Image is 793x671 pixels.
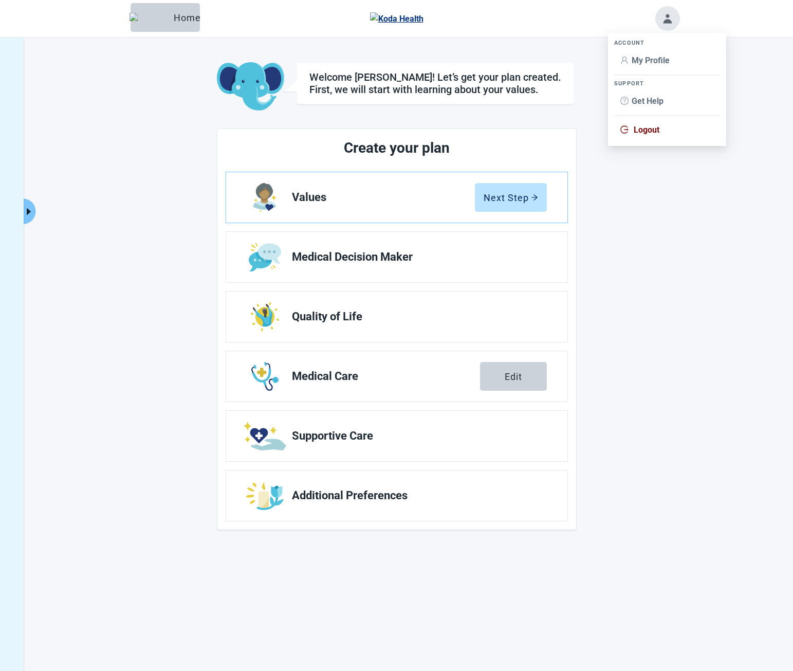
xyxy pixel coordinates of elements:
div: Next Step [484,192,538,203]
span: arrow-right [531,194,538,201]
span: Values [292,191,475,204]
span: Get Help [632,96,663,106]
h2: Create your plan [264,137,529,159]
div: SUPPORT [614,80,720,87]
button: Next Steparrow-right [475,183,547,212]
button: Toggle account menu [655,6,680,31]
div: Home [139,12,192,23]
span: Medical Decision Maker [292,251,539,263]
span: Quality of Life [292,311,539,323]
img: Koda Elephant [217,62,284,112]
div: ACCOUNT [614,39,720,47]
span: My Profile [632,56,670,65]
a: Edit Quality of Life section [226,292,567,342]
span: Logout [634,125,659,135]
main: Main content [114,62,679,530]
span: question-circle [620,97,629,105]
a: Edit Additional Preferences section [226,470,567,521]
div: Welcome [PERSON_NAME]! Let’s get your plan created. First, we will start with learning about your... [309,71,561,96]
ul: Account menu [608,33,726,146]
button: Edit [480,362,547,391]
a: Edit Medical Care section [226,351,567,402]
img: Elephant [130,13,170,22]
a: Edit Values section [226,172,567,223]
button: Expand menu [23,198,35,224]
a: Edit Medical Decision Maker section [226,232,567,282]
button: ElephantHome [131,3,200,32]
span: user [620,56,629,64]
img: Koda Health [370,12,423,25]
span: Supportive Care [292,430,539,442]
span: Additional Preferences [292,489,539,502]
a: Edit Supportive Care section [226,411,567,461]
span: caret-right [24,207,33,216]
span: Medical Care [292,370,480,383]
span: logout [620,125,629,134]
div: Edit [505,371,522,382]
